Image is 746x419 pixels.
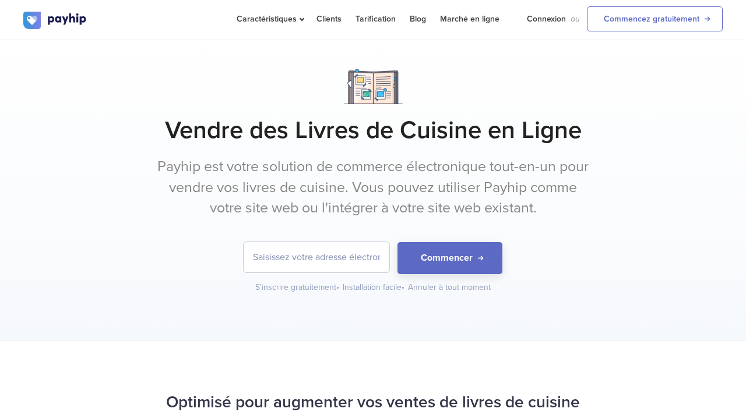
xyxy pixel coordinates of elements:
[336,282,339,292] span: •
[408,282,491,293] div: Annuler à tout moment
[255,282,340,293] div: S'inscrire gratuitement
[402,282,404,292] span: •
[154,157,592,219] p: Payhip est votre solution de commerce électronique tout-en-un pour vendre vos livres de cuisine. ...
[344,69,403,104] img: Notebook.png
[23,387,723,418] h2: Optimisé pour augmenter vos ventes de livres de cuisine
[587,6,723,31] a: Commencez gratuitement
[23,116,723,145] h1: Vendre des Livres de Cuisine en Ligne
[244,242,389,272] input: Saisissez votre adresse électronique
[237,14,302,24] span: Caractéristiques
[23,12,87,29] img: logo.svg
[343,282,406,293] div: Installation facile
[397,242,502,274] button: Commencer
